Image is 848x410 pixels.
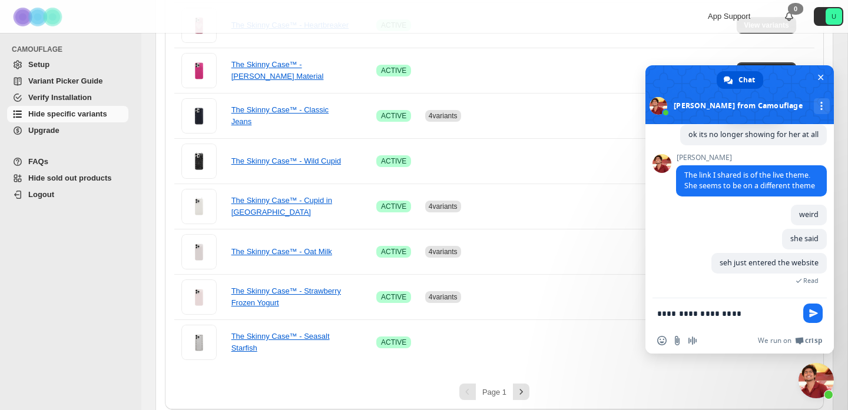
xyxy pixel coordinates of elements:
span: Verify Installation [28,93,92,102]
span: Upgrade [28,126,59,135]
span: 4 variants [429,248,458,256]
span: FAQs [28,157,48,166]
a: The Skinny Case™ - Cupid in [GEOGRAPHIC_DATA] [231,196,332,216]
button: Avatar with initials U [814,7,843,26]
a: Variant Picker Guide [7,73,128,89]
span: 4 variants [429,112,458,120]
div: 0 [788,3,803,15]
span: ACTIVE [381,66,406,75]
a: Verify Installation [7,89,128,106]
span: App Support [708,12,750,21]
a: The Skinny Case™ - [PERSON_NAME] Material [231,60,324,81]
a: Hide sold out products [7,170,128,186]
button: Next [513,384,529,400]
span: Hide specific variants [28,109,107,118]
a: Logout [7,186,128,203]
a: The Skinny Case™ - Classic Jeans [231,105,329,126]
span: ACTIVE [381,292,406,302]
span: Setup [28,60,49,69]
a: FAQs [7,154,128,170]
span: Audio message [688,336,697,345]
span: Read [803,276,819,285]
a: The Skinny Case™ - Seasalt Starfish [231,332,330,352]
a: Upgrade [7,122,128,139]
span: CAMOUFLAGE [12,45,133,54]
span: Variant Picker Guide [28,76,102,85]
div: Chat [717,71,763,89]
textarea: Compose your message... [657,308,796,319]
span: [PERSON_NAME] [676,154,827,162]
div: More channels [814,98,830,114]
span: ACTIVE [381,156,406,166]
a: We run onCrisp [758,336,822,345]
span: The link I shared is of the live theme. She seems to be on a different theme [684,170,815,191]
span: 4 variants [429,293,458,301]
span: 4 variants [429,202,458,211]
img: Camouflage [9,1,68,33]
a: Setup [7,56,128,73]
span: We run on [758,336,791,345]
div: Close chat [799,363,834,398]
button: View variants [737,62,796,79]
a: 0 [783,11,795,22]
span: Logout [28,190,54,199]
span: Avatar with initials U [826,8,842,25]
span: Send [803,304,823,323]
span: ACTIVE [381,111,406,121]
span: Page 1 [482,388,506,396]
a: The Skinny Case™ - Oat Milk [231,247,332,256]
nav: Pagination [174,384,814,400]
span: ACTIVE [381,247,406,256]
span: ACTIVE [381,202,406,211]
span: Crisp [805,336,822,345]
span: she said [790,234,819,244]
a: Hide specific variants [7,106,128,122]
span: Send a file [673,336,682,345]
span: Insert an emoji [657,336,667,345]
span: ACTIVE [381,338,406,347]
span: Hide sold out products [28,174,112,182]
span: Chat [738,71,755,89]
a: The Skinny Case™ - Wild Cupid [231,156,341,165]
text: U [832,13,836,20]
span: ok its no longer showing for her at all [688,129,819,139]
a: The Skinny Case™ - Strawberry Frozen Yogurt [231,286,341,307]
span: seh just entered the website [720,258,819,268]
span: Close chat [814,71,827,84]
span: weird [799,209,819,219]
